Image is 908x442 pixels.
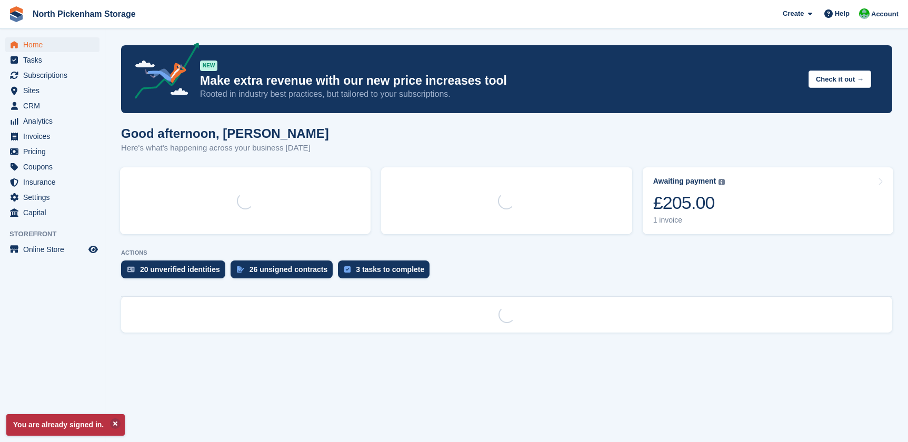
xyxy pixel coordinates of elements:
span: Help [835,8,850,19]
span: Sites [23,83,86,98]
span: Settings [23,190,86,205]
img: icon-info-grey-7440780725fd019a000dd9b08b2336e03edf1995a4989e88bcd33f0948082b44.svg [719,179,725,185]
a: menu [5,37,99,52]
a: menu [5,98,99,113]
img: stora-icon-8386f47178a22dfd0bd8f6a31ec36ba5ce8667c1dd55bd0f319d3a0aa187defe.svg [8,6,24,22]
h1: Good afternoon, [PERSON_NAME] [121,126,329,140]
img: task-75834270c22a3079a89374b754ae025e5fb1db73e45f91037f5363f120a921f8.svg [344,266,351,273]
span: Tasks [23,53,86,67]
span: Pricing [23,144,86,159]
a: menu [5,159,99,174]
a: 26 unsigned contracts [231,260,338,284]
a: menu [5,242,99,257]
div: 26 unsigned contracts [250,265,328,274]
a: menu [5,53,99,67]
p: ACTIONS [121,249,892,256]
a: menu [5,205,99,220]
div: 20 unverified identities [140,265,220,274]
a: menu [5,144,99,159]
div: NEW [200,61,217,71]
p: Here's what's happening across your business [DATE] [121,142,329,154]
span: Insurance [23,175,86,189]
a: North Pickenham Storage [28,5,140,23]
div: 3 tasks to complete [356,265,424,274]
a: menu [5,129,99,144]
a: menu [5,114,99,128]
div: 1 invoice [653,216,725,225]
img: price-adjustments-announcement-icon-8257ccfd72463d97f412b2fc003d46551f7dbcb40ab6d574587a9cd5c0d94... [126,43,199,103]
a: menu [5,83,99,98]
span: Coupons [23,159,86,174]
span: Invoices [23,129,86,144]
span: Capital [23,205,86,220]
span: Home [23,37,86,52]
a: Awaiting payment £205.00 1 invoice [643,167,893,234]
img: contract_signature_icon-13c848040528278c33f63329250d36e43548de30e8caae1d1a13099fd9432cc5.svg [237,266,244,273]
span: Online Store [23,242,86,257]
span: Create [783,8,804,19]
span: CRM [23,98,86,113]
span: Storefront [9,229,105,239]
span: Subscriptions [23,68,86,83]
a: menu [5,190,99,205]
a: menu [5,175,99,189]
span: Account [871,9,899,19]
a: menu [5,68,99,83]
img: verify_identity-adf6edd0f0f0b5bbfe63781bf79b02c33cf7c696d77639b501bdc392416b5a36.svg [127,266,135,273]
p: Make extra revenue with our new price increases tool [200,73,800,88]
a: Preview store [87,243,99,256]
a: 20 unverified identities [121,260,231,284]
img: Chris Gulliver [859,8,870,19]
p: Rooted in industry best practices, but tailored to your subscriptions. [200,88,800,100]
div: £205.00 [653,192,725,214]
a: 3 tasks to complete [338,260,435,284]
span: Analytics [23,114,86,128]
button: Check it out → [809,71,871,88]
div: Awaiting payment [653,177,716,186]
p: You are already signed in. [6,414,125,436]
